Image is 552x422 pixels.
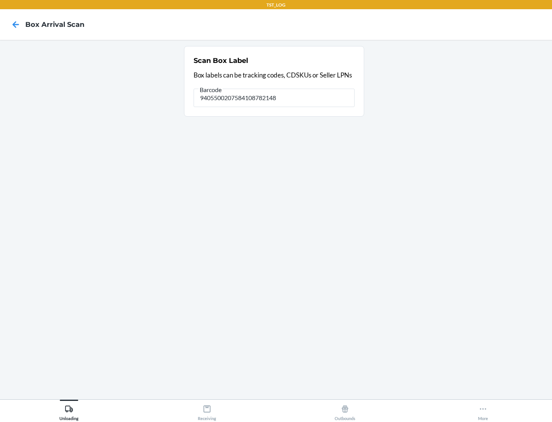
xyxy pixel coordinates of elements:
[194,70,355,80] p: Box labels can be tracking codes, CDSKUs or Seller LPNs
[59,402,79,421] div: Unloading
[335,402,355,421] div: Outbounds
[276,400,414,421] button: Outbounds
[138,400,276,421] button: Receiving
[194,89,355,107] input: Barcode
[414,400,552,421] button: More
[198,402,216,421] div: Receiving
[478,402,488,421] div: More
[25,20,84,30] h4: Box Arrival Scan
[194,56,248,66] h2: Scan Box Label
[266,2,286,8] p: TST_LOG
[199,86,223,94] span: Barcode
